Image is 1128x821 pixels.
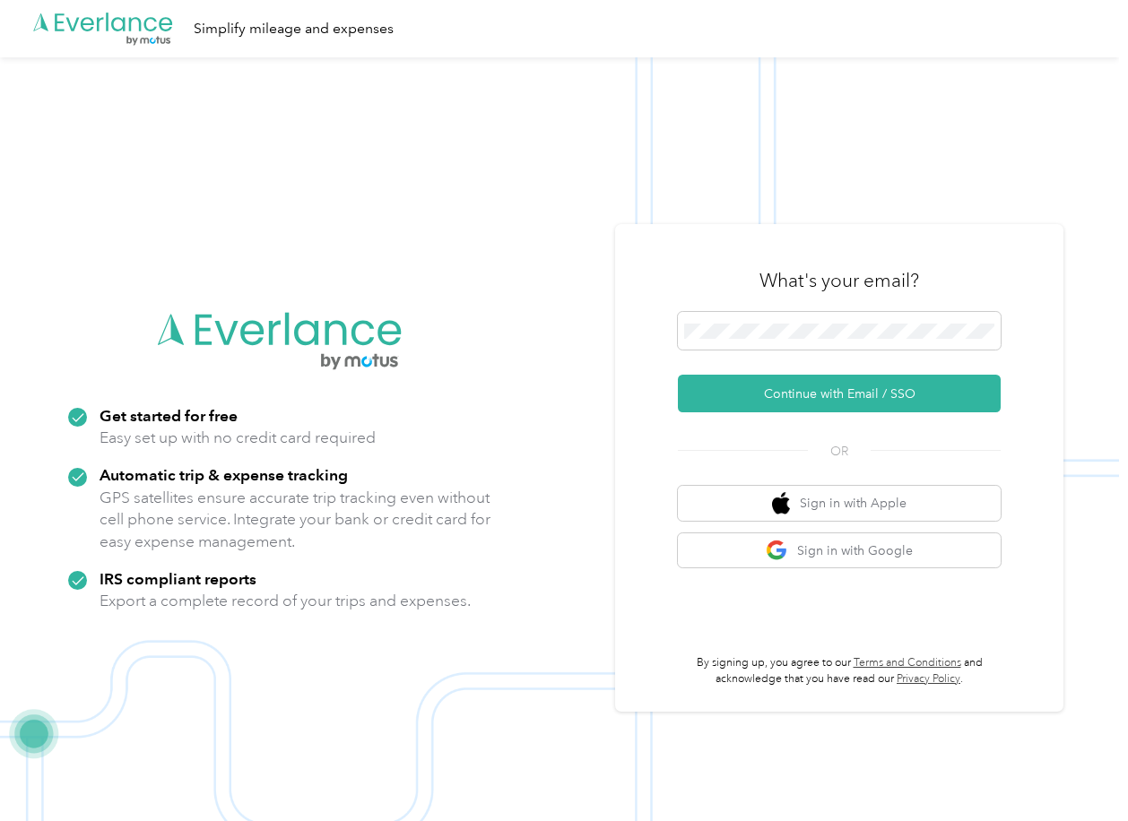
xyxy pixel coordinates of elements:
p: By signing up, you agree to our and acknowledge that you have read our . [678,655,1001,687]
a: Terms and Conditions [854,656,961,670]
button: apple logoSign in with Apple [678,486,1001,521]
strong: Automatic trip & expense tracking [100,465,348,484]
iframe: Everlance-gr Chat Button Frame [1028,721,1128,821]
h3: What's your email? [759,268,919,293]
a: Privacy Policy [897,672,960,686]
p: Export a complete record of your trips and expenses. [100,590,471,612]
strong: Get started for free [100,406,238,425]
span: OR [808,442,871,461]
div: Simplify mileage and expenses [194,18,394,40]
img: google logo [766,540,788,562]
button: google logoSign in with Google [678,533,1001,568]
p: GPS satellites ensure accurate trip tracking even without cell phone service. Integrate your bank... [100,487,491,553]
button: Continue with Email / SSO [678,375,1001,412]
p: Easy set up with no credit card required [100,427,376,449]
img: apple logo [772,492,790,514]
strong: IRS compliant reports [100,569,256,588]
